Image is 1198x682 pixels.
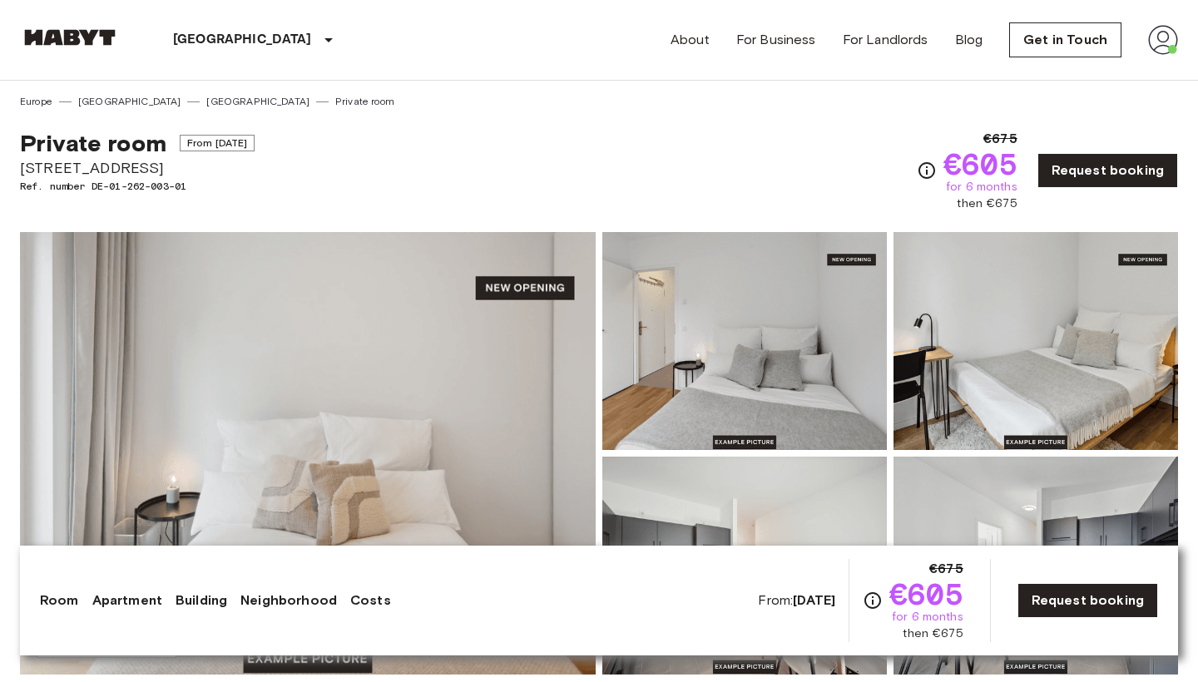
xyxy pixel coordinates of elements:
span: €675 [983,129,1017,149]
span: for 6 months [946,179,1017,195]
img: avatar [1148,25,1178,55]
span: €675 [929,559,963,579]
a: Private room [335,94,394,109]
a: Get in Touch [1009,22,1121,57]
span: Ref. number DE-01-262-003-01 [20,179,255,194]
a: Blog [955,30,983,50]
svg: Check cost overview for full price breakdown. Please note that discounts apply to new joiners onl... [917,161,937,180]
a: For Landlords [843,30,928,50]
span: Private room [20,129,166,157]
img: Picture of unit DE-01-262-003-01 [602,457,887,675]
a: Costs [350,591,391,610]
a: Europe [20,94,52,109]
b: [DATE] [793,592,835,608]
img: Habyt [20,29,120,46]
img: Picture of unit DE-01-262-003-01 [894,232,1178,450]
a: Building [176,591,227,610]
span: [STREET_ADDRESS] [20,157,255,179]
img: Picture of unit DE-01-262-003-01 [894,457,1178,675]
span: €605 [889,579,963,609]
svg: Check cost overview for full price breakdown. Please note that discounts apply to new joiners onl... [863,591,883,610]
a: Neighborhood [240,591,337,610]
a: Room [40,591,79,610]
img: Picture of unit DE-01-262-003-01 [602,232,887,450]
span: then €675 [903,625,963,642]
p: [GEOGRAPHIC_DATA] [173,30,312,50]
a: Request booking [1037,153,1178,188]
a: [GEOGRAPHIC_DATA] [78,94,181,109]
span: €605 [943,149,1017,179]
span: for 6 months [892,609,963,625]
span: From: [758,591,835,610]
a: Apartment [92,591,162,610]
img: Marketing picture of unit DE-01-262-003-01 [20,232,596,675]
a: For Business [736,30,816,50]
a: [GEOGRAPHIC_DATA] [206,94,309,109]
span: then €675 [957,195,1017,212]
span: From [DATE] [180,135,255,151]
a: About [671,30,710,50]
a: Request booking [1017,583,1158,618]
